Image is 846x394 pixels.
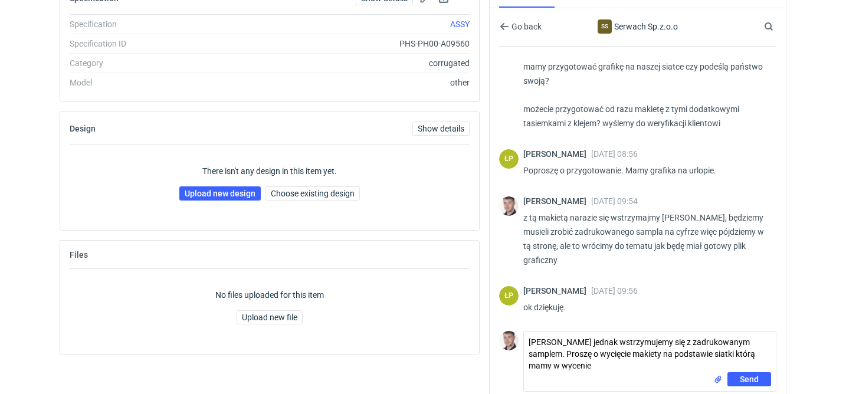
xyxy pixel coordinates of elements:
div: Specification ID [70,38,229,50]
div: Serwach Sp.z.o.o [581,19,696,34]
span: Upload new file [242,313,297,321]
textarea: [PERSON_NAME] jednak wstrzymujemy się z zadrukowanym samplem. Proszę o wycięcie makiety na podsta... [524,331,776,372]
p: There isn't any design in this item yet. [202,165,337,177]
a: Show details [412,122,470,136]
div: other [229,77,470,88]
div: Łukasz Postawa [499,286,519,306]
p: Poproszę o przygotowanie. Mamy grafika na urlopie. [523,163,767,178]
span: [DATE] 09:54 [591,196,638,206]
div: Specification [70,18,229,30]
p: CBAP-3 mamy przygotować grafikę na naszej siatce czy podeślą państwo swoją? możecie przygotować o... [523,31,767,130]
span: Send [740,375,759,383]
span: Go back [509,22,542,31]
img: Maciej Sikora [499,331,519,350]
h2: Files [70,250,88,260]
a: ASSY [450,19,470,29]
button: Choose existing design [265,186,360,201]
button: Go back [499,19,542,34]
span: [PERSON_NAME] [523,149,591,159]
div: PHS-PH00-A09560 [229,38,470,50]
span: [PERSON_NAME] [523,196,591,206]
a: Upload new design [179,186,261,201]
div: Category [70,57,229,69]
button: Send [727,372,771,386]
figcaption: ŁP [499,149,519,169]
button: Upload new file [237,310,303,324]
input: Search [762,19,799,34]
div: Model [70,77,229,88]
h2: Design [70,124,96,133]
p: No files uploaded for this item [215,289,324,301]
div: Serwach Sp.z.o.o [598,19,612,34]
span: [DATE] 09:56 [591,286,638,295]
span: [PERSON_NAME] [523,286,591,295]
figcaption: SS [598,19,612,34]
div: corrugated [229,57,470,69]
figcaption: ŁP [499,286,519,306]
img: Maciej Sikora [499,196,519,216]
p: z tą makietą narazie się wstrzymajmy [PERSON_NAME], będziemy musieli zrobić zadrukowanego sampla ... [523,211,767,267]
div: Łukasz Postawa [499,149,519,169]
span: [DATE] 08:56 [591,149,638,159]
span: Choose existing design [271,189,355,198]
p: ok dziękuję. [523,300,767,314]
